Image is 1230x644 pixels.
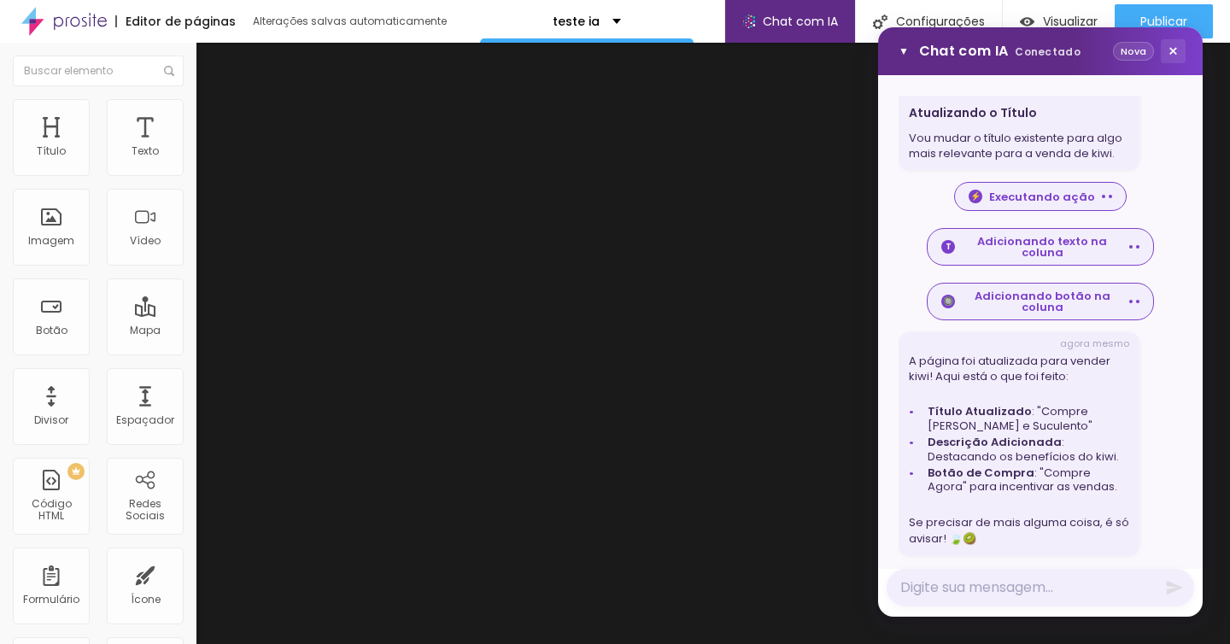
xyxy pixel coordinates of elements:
div: 🔘 [941,295,955,308]
span: Executando ação [989,191,1095,202]
p: teste ia [553,15,600,27]
img: AI [742,15,756,28]
input: Buscar elemento [13,56,184,86]
button: Publicar [1115,4,1213,38]
div: Se precisar de mais alguma coisa, é só avisar! 🍃🥝 [909,515,1129,546]
div: T [941,240,955,254]
button: × [1161,39,1186,63]
strong: Botão de Compra [928,465,1034,481]
div: Texto [132,145,159,157]
div: Vou mudar o título existente para algo mais relevante para a venda de kiwi. [909,131,1129,161]
li: : "Compre Agora" para incentivar as vendas. [922,466,1129,495]
span: Adicionando texto na coluna [962,236,1122,258]
div: Ícone [131,594,161,606]
div: Botão [36,325,67,337]
li: : "Compre [PERSON_NAME] e Suculento" [922,405,1129,434]
div: Editor de páginas [115,15,236,27]
div: Mapa [130,325,161,337]
img: Icone [164,66,174,76]
div: Alterações salvas automaticamente [253,16,449,26]
button: Visualizar [1003,4,1115,38]
div: Espaçador [116,414,174,426]
div: Redes Sociais [111,498,179,523]
div: ⚡ [969,190,982,203]
div: Formulário [23,594,79,606]
div: Atualizando o Título [909,105,1129,122]
img: Icone [873,15,887,29]
span: Chat com IA [919,44,1081,58]
iframe: Editor [196,43,1230,644]
button: Nova [1113,42,1154,61]
strong: Título Atualizado [928,403,1032,419]
img: view-1.svg [1020,15,1034,29]
span: Adicionando botão na coluna [962,290,1122,313]
button: Enviar mensagem [1165,578,1184,597]
textarea: Mensagem [887,569,1194,606]
li: : Destacando os benefícios do kiwi. [922,436,1129,465]
span: Chat com IA [763,15,838,27]
div: Título [37,145,66,157]
div: Código HTML [17,498,85,523]
strong: Descrição Adicionada [928,434,1062,450]
div: Divisor [34,414,68,426]
span: Visualizar [1043,15,1098,28]
div: Imagem [28,235,74,247]
span: Publicar [1140,15,1187,28]
span: Conectado [1015,44,1081,59]
div: Vídeo [130,235,161,247]
div: A página foi atualizada para vender kiwi! Aqui está o que foi feito: [909,354,1129,384]
span: agora mesmo [1060,337,1129,350]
